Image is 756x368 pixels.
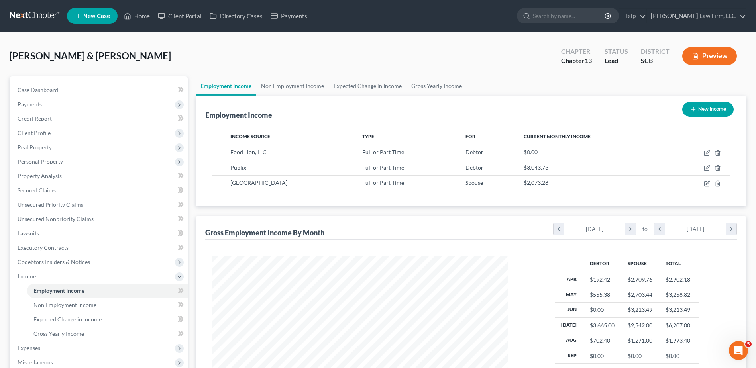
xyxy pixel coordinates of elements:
a: Employment Income [27,284,188,298]
span: Personal Property [18,158,63,165]
th: Debtor [583,256,621,272]
a: Expected Change in Income [27,312,188,327]
span: Expenses [18,345,40,351]
a: Home [120,9,154,23]
i: chevron_left [554,223,564,235]
a: Non Employment Income [256,76,329,96]
span: Income [18,273,36,280]
th: [DATE] [555,318,583,333]
button: New Income [682,102,734,117]
th: Apr [555,272,583,287]
a: Client Portal [154,9,206,23]
span: [GEOGRAPHIC_DATA] [230,179,287,186]
span: Current Monthly Income [524,133,591,139]
span: 5 [745,341,752,347]
th: Spouse [621,256,659,272]
a: Executory Contracts [11,241,188,255]
div: $0.00 [628,352,652,360]
a: Expected Change in Income [329,76,406,96]
a: Credit Report [11,112,188,126]
th: Aug [555,333,583,348]
span: Miscellaneous [18,359,53,366]
div: $2,709.76 [628,276,652,284]
div: $3,213.49 [628,306,652,314]
span: Secured Claims [18,187,56,194]
td: $2,902.18 [659,272,699,287]
div: Gross Employment Income By Month [205,228,324,237]
div: $2,703.44 [628,291,652,299]
span: Debtor [465,164,483,171]
div: $0.00 [590,306,615,314]
th: Total [659,256,699,272]
div: Employment Income [205,110,272,120]
i: chevron_left [654,223,665,235]
div: $702.40 [590,337,615,345]
span: Lawsuits [18,230,39,237]
a: Employment Income [196,76,256,96]
th: Sep [555,348,583,364]
a: Non Employment Income [27,298,188,312]
div: SCB [641,56,670,65]
td: $3,213.49 [659,302,699,317]
a: [PERSON_NAME] Law Firm, LLC [647,9,746,23]
span: Income Source [230,133,270,139]
div: $2,542.00 [628,321,652,329]
span: Client Profile [18,129,51,136]
span: Gross Yearly Income [33,330,84,337]
button: Preview [682,47,737,65]
span: Real Property [18,144,52,151]
iframe: Intercom live chat [729,341,748,360]
div: Lead [605,56,628,65]
a: Unsecured Priority Claims [11,198,188,212]
div: $1,271.00 [628,337,652,345]
span: Unsecured Nonpriority Claims [18,215,94,222]
span: Food Lion, LLC [230,149,267,155]
div: Chapter [561,47,592,56]
i: chevron_right [625,223,636,235]
a: Lawsuits [11,226,188,241]
span: Unsecured Priority Claims [18,201,83,208]
span: Codebtors Insiders & Notices [18,258,90,265]
a: Unsecured Nonpriority Claims [11,212,188,226]
a: Directory Cases [206,9,267,23]
div: $3,665.00 [590,321,615,329]
span: Expected Change in Income [33,316,102,323]
span: Debtor [465,149,483,155]
div: $555.38 [590,291,615,299]
th: May [555,287,583,302]
td: $1,973.40 [659,333,699,348]
div: [DATE] [665,223,726,235]
span: Publix [230,164,246,171]
td: $6,207.00 [659,318,699,333]
span: Spouse [465,179,483,186]
span: $3,043.73 [524,164,548,171]
span: Full or Part Time [362,179,404,186]
span: Full or Part Time [362,149,404,155]
span: [PERSON_NAME] & [PERSON_NAME] [10,50,171,61]
span: Property Analysis [18,172,62,179]
a: Gross Yearly Income [406,76,467,96]
span: to [642,225,648,233]
div: $0.00 [590,352,615,360]
th: Jun [555,302,583,317]
span: For [465,133,475,139]
a: Secured Claims [11,183,188,198]
span: Case Dashboard [18,86,58,93]
span: 13 [585,57,592,64]
span: Type [362,133,374,139]
span: New Case [83,13,110,19]
span: $0.00 [524,149,538,155]
input: Search by name... [533,8,606,23]
i: chevron_right [726,223,736,235]
a: Property Analysis [11,169,188,183]
a: Gross Yearly Income [27,327,188,341]
div: Status [605,47,628,56]
span: Credit Report [18,115,52,122]
div: Chapter [561,56,592,65]
span: Non Employment Income [33,301,96,308]
span: $2,073.28 [524,179,548,186]
div: $192.42 [590,276,615,284]
span: Executory Contracts [18,244,69,251]
td: $0.00 [659,348,699,364]
span: Employment Income [33,287,84,294]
